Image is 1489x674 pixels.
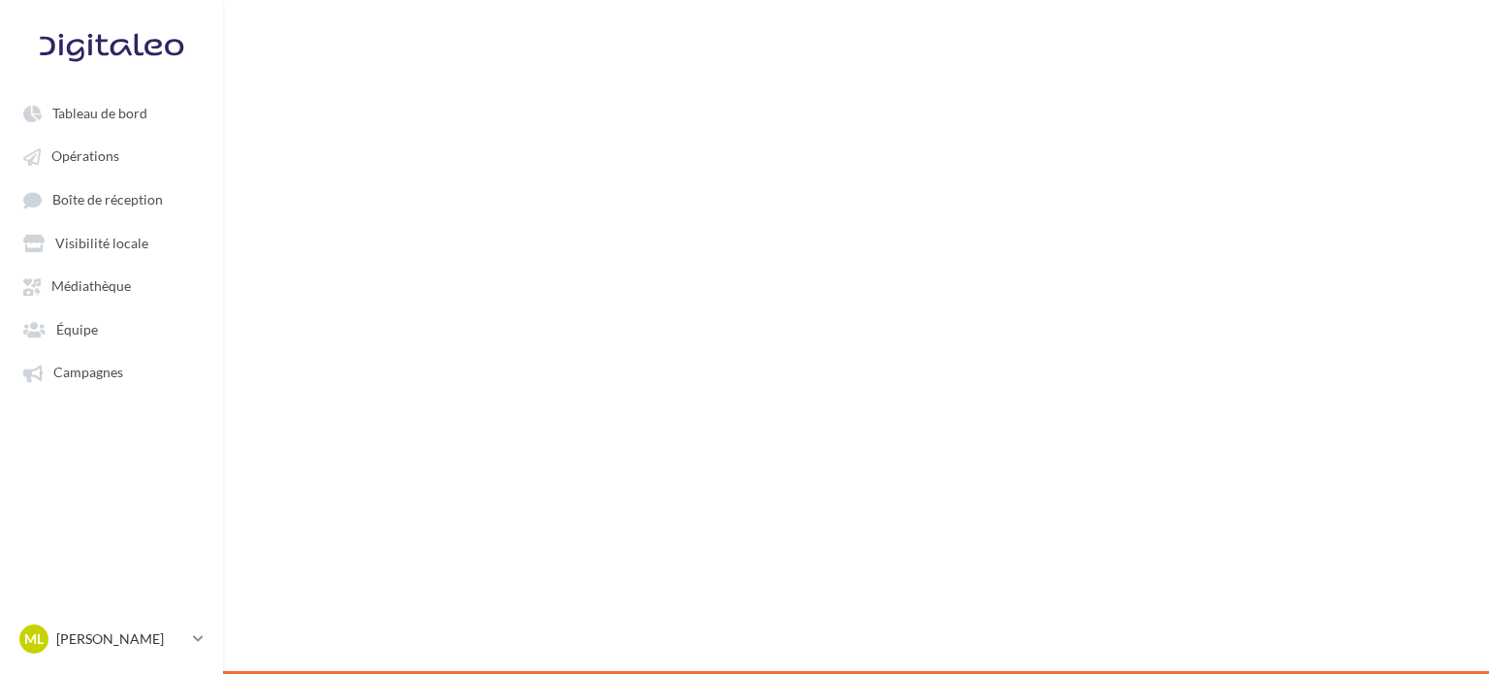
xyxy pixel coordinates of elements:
span: Médiathèque [51,278,131,295]
p: [PERSON_NAME] [56,629,185,649]
a: Visibilité locale [12,225,211,260]
a: Campagnes [12,354,211,389]
span: Campagnes [53,365,123,381]
span: ML [24,629,44,649]
a: ML [PERSON_NAME] [16,621,207,658]
span: Opérations [51,148,119,165]
a: Équipe [12,311,211,346]
span: Visibilité locale [55,235,148,251]
span: Équipe [56,321,98,337]
a: Opérations [12,138,211,173]
span: Boîte de réception [52,191,163,208]
a: Médiathèque [12,268,211,303]
a: Boîte de réception [12,181,211,217]
a: Tableau de bord [12,95,211,130]
span: Tableau de bord [52,105,147,121]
